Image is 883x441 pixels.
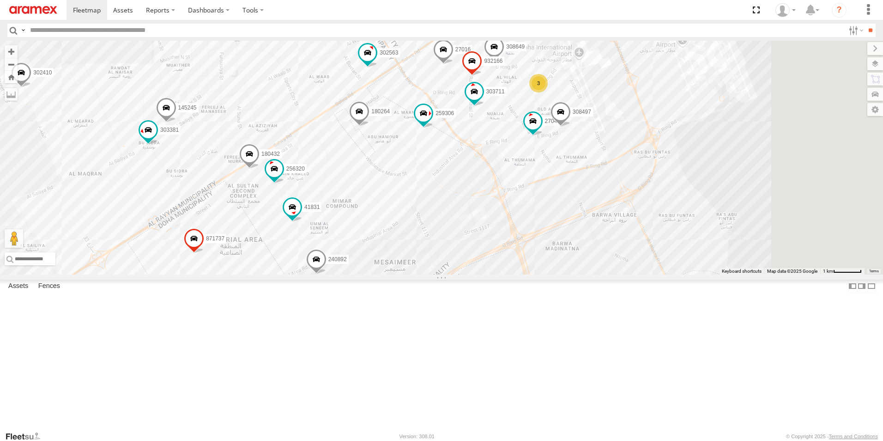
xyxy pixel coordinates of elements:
[5,88,18,101] label: Measure
[867,103,883,116] label: Map Settings
[823,269,833,274] span: 1 km
[160,127,179,133] span: 303381
[399,434,435,439] div: Version: 308.01
[5,229,23,248] button: Drag Pegman onto the map to open Street View
[820,268,865,275] button: Map Scale: 1 km per 58 pixels
[371,108,390,115] span: 180264
[845,24,865,37] label: Search Filter Options
[506,44,525,50] span: 308649
[848,280,857,293] label: Dock Summary Table to the Left
[286,166,305,172] span: 256320
[304,204,320,211] span: 41831
[261,151,280,157] span: 180432
[869,269,879,273] a: Terms (opens in new tab)
[832,3,847,18] i: ?
[529,74,548,92] div: 3
[328,256,347,263] span: 240892
[5,71,18,83] button: Zoom Home
[4,280,33,293] label: Assets
[5,58,18,71] button: Zoom out
[9,6,57,14] img: aramex-logo.svg
[786,434,878,439] div: © Copyright 2025 -
[5,45,18,58] button: Zoom in
[33,69,52,76] span: 302410
[867,280,876,293] label: Hide Summary Table
[19,24,27,37] label: Search Query
[573,109,591,115] span: 308497
[772,3,799,17] div: Mohammed Fahim
[545,118,560,125] span: 27044
[486,88,505,95] span: 303711
[722,268,762,275] button: Keyboard shortcuts
[178,104,197,111] span: 145245
[380,49,398,56] span: 302563
[455,46,471,53] span: 27016
[34,280,65,293] label: Fences
[484,58,502,64] span: 932166
[829,434,878,439] a: Terms and Conditions
[435,110,454,116] span: 259306
[767,269,817,274] span: Map data ©2025 Google
[857,280,866,293] label: Dock Summary Table to the Right
[206,236,224,242] span: 871737
[5,432,48,441] a: Visit our Website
